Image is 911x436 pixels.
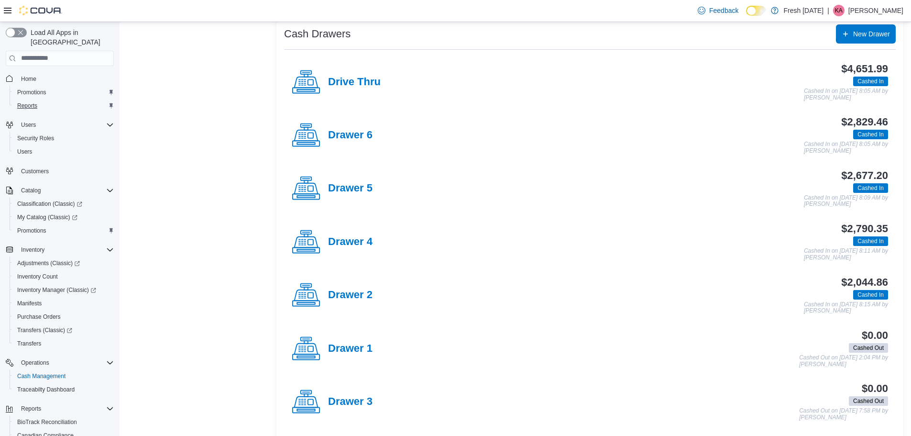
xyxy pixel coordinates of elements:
a: Inventory Count [13,271,62,282]
span: Inventory [17,244,114,256]
span: Cashed Out [853,397,884,405]
span: Transfers [13,338,114,349]
span: Cash Management [13,370,114,382]
a: Classification (Classic) [10,197,118,211]
p: Cashed In on [DATE] 8:09 AM by [PERSON_NAME] [804,195,888,208]
p: | [827,5,829,16]
span: Operations [21,359,49,367]
span: Transfers (Classic) [13,324,114,336]
span: Reports [17,102,37,110]
p: [PERSON_NAME] [848,5,903,16]
a: Adjustments (Classic) [13,257,84,269]
button: Inventory [2,243,118,257]
span: Inventory Manager (Classic) [13,284,114,296]
span: Cashed In [853,130,888,139]
button: Reports [17,403,45,414]
span: Cashed In [857,77,884,86]
button: Purchase Orders [10,310,118,324]
button: Inventory [17,244,48,256]
h3: $2,790.35 [841,223,888,235]
a: Users [13,146,36,157]
span: Inventory Count [17,273,58,280]
span: Customers [17,165,114,177]
h4: Drawer 3 [328,396,373,408]
span: Promotions [13,225,114,236]
a: Purchase Orders [13,311,65,323]
button: Reports [10,99,118,112]
h3: $0.00 [862,330,888,341]
span: Adjustments (Classic) [17,259,80,267]
span: BioTrack Reconciliation [13,416,114,428]
input: Dark Mode [746,6,766,16]
span: Users [17,119,114,131]
a: Adjustments (Classic) [10,257,118,270]
button: Reports [2,402,118,415]
button: Operations [2,356,118,369]
span: Cashed In [853,77,888,86]
span: Traceabilty Dashboard [17,386,75,393]
span: Security Roles [13,133,114,144]
span: Purchase Orders [13,311,114,323]
span: Promotions [17,89,46,96]
button: Security Roles [10,132,118,145]
span: Adjustments (Classic) [13,257,114,269]
span: Reports [13,100,114,112]
span: Reports [21,405,41,413]
h4: Drawer 5 [328,182,373,195]
span: Manifests [17,300,42,307]
button: New Drawer [836,24,896,44]
span: Traceabilty Dashboard [13,384,114,395]
span: Cashed In [853,290,888,300]
a: My Catalog (Classic) [13,212,81,223]
span: Classification (Classic) [17,200,82,208]
span: Transfers [17,340,41,347]
a: Promotions [13,87,50,98]
button: Users [10,145,118,158]
a: My Catalog (Classic) [10,211,118,224]
span: KA [835,5,843,16]
h3: $2,829.46 [841,116,888,128]
a: Transfers [13,338,45,349]
p: Fresh [DATE] [783,5,823,16]
button: Catalog [17,185,44,196]
button: Catalog [2,184,118,197]
span: Reports [17,403,114,414]
p: Cashed In on [DATE] 8:11 AM by [PERSON_NAME] [804,248,888,261]
span: Load All Apps in [GEOGRAPHIC_DATA] [27,28,114,47]
span: Customers [21,168,49,175]
span: Inventory Count [13,271,114,282]
h4: Drawer 1 [328,343,373,355]
button: Home [2,72,118,86]
button: Inventory Count [10,270,118,283]
img: Cova [19,6,62,15]
span: Manifests [13,298,114,309]
a: Customers [17,166,53,177]
span: Cashed In [857,291,884,299]
span: Cashed In [857,130,884,139]
h3: $4,651.99 [841,63,888,75]
span: Inventory [21,246,44,254]
button: Operations [17,357,53,369]
a: Feedback [694,1,742,20]
span: Cashed Out [853,344,884,352]
span: Purchase Orders [17,313,61,321]
p: Cashed In on [DATE] 8:05 AM by [PERSON_NAME] [804,141,888,154]
span: Feedback [709,6,738,15]
button: BioTrack Reconciliation [10,415,118,429]
h3: Cash Drawers [284,28,351,40]
a: Inventory Manager (Classic) [10,283,118,297]
a: Cash Management [13,370,69,382]
h3: $0.00 [862,383,888,394]
a: Promotions [13,225,50,236]
span: Cashed Out [849,343,888,353]
h3: $2,044.86 [841,277,888,288]
button: Manifests [10,297,118,310]
h4: Drive Thru [328,76,381,89]
span: Cashed Out [849,396,888,406]
button: Traceabilty Dashboard [10,383,118,396]
span: Catalog [21,187,41,194]
span: My Catalog (Classic) [17,213,77,221]
span: Cashed In [857,184,884,192]
span: Operations [17,357,114,369]
p: Cashed In on [DATE] 8:05 AM by [PERSON_NAME] [804,88,888,101]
